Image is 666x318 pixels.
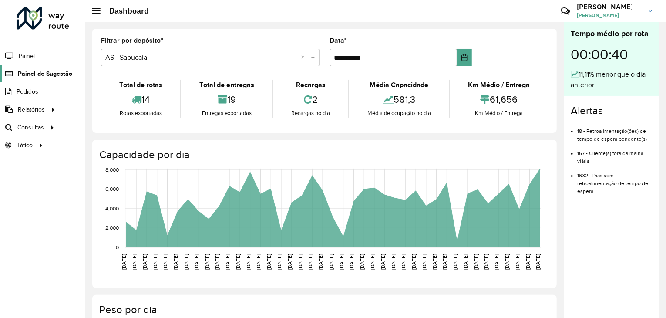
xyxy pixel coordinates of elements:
[116,244,119,250] text: 0
[473,254,479,270] text: [DATE]
[17,87,38,96] span: Pedidos
[276,109,346,118] div: Recargas no dia
[577,143,653,165] li: 167 - Cliente(s) fora da malha viária
[194,254,199,270] text: [DATE]
[351,109,447,118] div: Média de ocupação no dia
[359,254,365,270] text: [DATE]
[400,254,406,270] text: [DATE]
[225,254,230,270] text: [DATE]
[571,28,653,40] div: Tempo médio por rota
[103,80,178,90] div: Total de rotas
[183,90,270,109] div: 19
[204,254,210,270] text: [DATE]
[183,109,270,118] div: Entregas exportadas
[432,254,437,270] text: [DATE]
[577,121,653,143] li: 18 - Retroalimentação(ões) de tempo de espera pendente(s)
[452,109,546,118] div: Km Médio / Entrega
[504,254,510,270] text: [DATE]
[463,254,468,270] text: [DATE]
[457,49,472,66] button: Choose Date
[121,254,127,270] text: [DATE]
[349,254,355,270] text: [DATE]
[301,52,309,63] span: Clear all
[19,51,35,61] span: Painel
[318,254,323,270] text: [DATE]
[99,304,548,316] h4: Peso por dia
[105,225,119,231] text: 2,000
[105,167,119,173] text: 8,000
[131,254,137,270] text: [DATE]
[452,90,546,109] div: 61,656
[442,254,448,270] text: [DATE]
[256,254,262,270] text: [DATE]
[494,254,499,270] text: [DATE]
[276,80,346,90] div: Recargas
[103,90,178,109] div: 14
[351,80,447,90] div: Média Capacidade
[18,69,72,78] span: Painel de Sugestão
[152,254,158,270] text: [DATE]
[515,254,520,270] text: [DATE]
[390,254,396,270] text: [DATE]
[163,254,168,270] text: [DATE]
[556,2,575,20] a: Contato Rápido
[276,90,346,109] div: 2
[577,3,642,11] h3: [PERSON_NAME]
[411,254,417,270] text: [DATE]
[101,35,163,46] label: Filtrar por depósito
[484,254,489,270] text: [DATE]
[535,254,541,270] text: [DATE]
[17,141,33,150] span: Tático
[105,206,119,211] text: 4,000
[183,80,270,90] div: Total de entregas
[287,254,293,270] text: [DATE]
[276,254,282,270] text: [DATE]
[105,186,119,192] text: 6,000
[571,69,653,90] div: 11,11% menor que o dia anterior
[328,254,334,270] text: [DATE]
[370,254,375,270] text: [DATE]
[235,254,241,270] text: [DATE]
[18,105,45,114] span: Relatórios
[339,254,344,270] text: [DATE]
[101,6,149,16] h2: Dashboard
[330,35,347,46] label: Data
[307,254,313,270] text: [DATE]
[17,123,44,132] span: Consultas
[214,254,220,270] text: [DATE]
[380,254,386,270] text: [DATE]
[452,254,458,270] text: [DATE]
[577,11,642,19] span: [PERSON_NAME]
[351,90,447,109] div: 581,3
[246,254,251,270] text: [DATE]
[571,40,653,69] div: 00:00:40
[577,165,653,195] li: 1632 - Dias sem retroalimentação de tempo de espera
[421,254,427,270] text: [DATE]
[103,109,178,118] div: Rotas exportadas
[266,254,272,270] text: [DATE]
[297,254,303,270] text: [DATE]
[452,80,546,90] div: Km Médio / Entrega
[142,254,148,270] text: [DATE]
[571,105,653,117] h4: Alertas
[99,149,548,161] h4: Capacidade por dia
[525,254,531,270] text: [DATE]
[173,254,178,270] text: [DATE]
[183,254,189,270] text: [DATE]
